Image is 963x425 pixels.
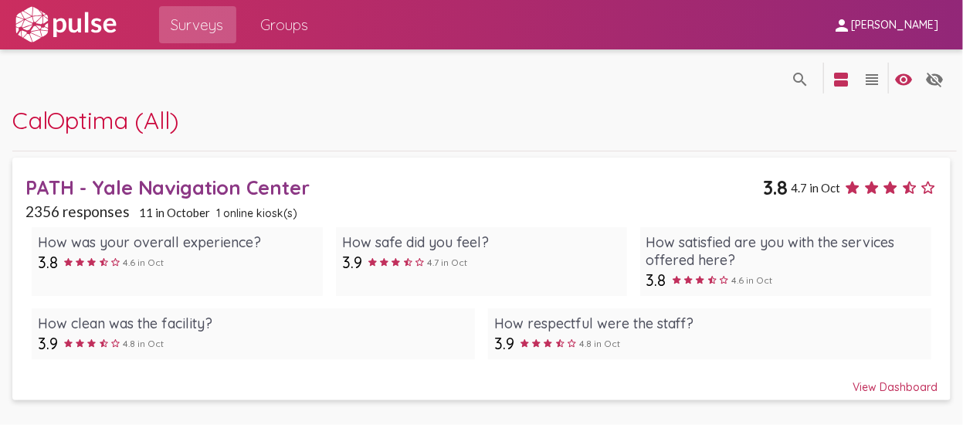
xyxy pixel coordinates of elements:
span: 4.8 in Oct [579,338,620,349]
button: language [857,63,888,93]
span: 3.8 [763,175,788,199]
span: 3.9 [38,334,58,353]
span: CalOptima (All) [12,105,179,135]
button: language [785,63,815,93]
span: 3.8 [38,253,58,272]
span: 3.9 [494,334,514,353]
div: How was your overall experience? [38,233,317,251]
div: How respectful were the staff? [494,314,925,332]
a: PATH - Yale Navigation Center3.84.7 in Oct2356 responses11 in October1 online kiosk(s)How was you... [12,158,950,400]
mat-icon: person [832,16,851,35]
div: View Dashboard [25,366,938,394]
span: Groups [261,11,309,39]
span: 11 in October [139,206,210,219]
button: language [889,63,920,93]
button: [PERSON_NAME] [820,10,951,39]
mat-icon: language [832,70,851,89]
span: 2356 responses [25,202,130,220]
mat-icon: language [791,70,809,89]
button: language [920,63,951,93]
span: 1 online kiosk(s) [216,206,297,220]
span: 4.6 in Oct [731,274,772,286]
div: How clean was the facility? [38,314,469,332]
mat-icon: language [895,70,914,89]
span: 3.9 [342,253,362,272]
span: 4.7 in Oct [791,181,840,195]
mat-icon: language [863,70,882,89]
span: 4.7 in Oct [427,257,467,268]
div: How safe did you feel? [342,233,621,251]
mat-icon: language [926,70,944,89]
div: PATH - Yale Navigation Center [25,175,764,199]
a: Surveys [159,6,236,43]
button: language [826,63,857,93]
img: white-logo.svg [12,5,119,44]
span: 3.8 [646,270,666,290]
span: 4.6 in Oct [123,257,164,268]
span: Surveys [171,11,224,39]
span: 4.8 in Oct [123,338,164,349]
div: How satisfied are you with the services offered here? [646,233,925,269]
a: Groups [249,6,321,43]
span: [PERSON_NAME] [851,19,938,32]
